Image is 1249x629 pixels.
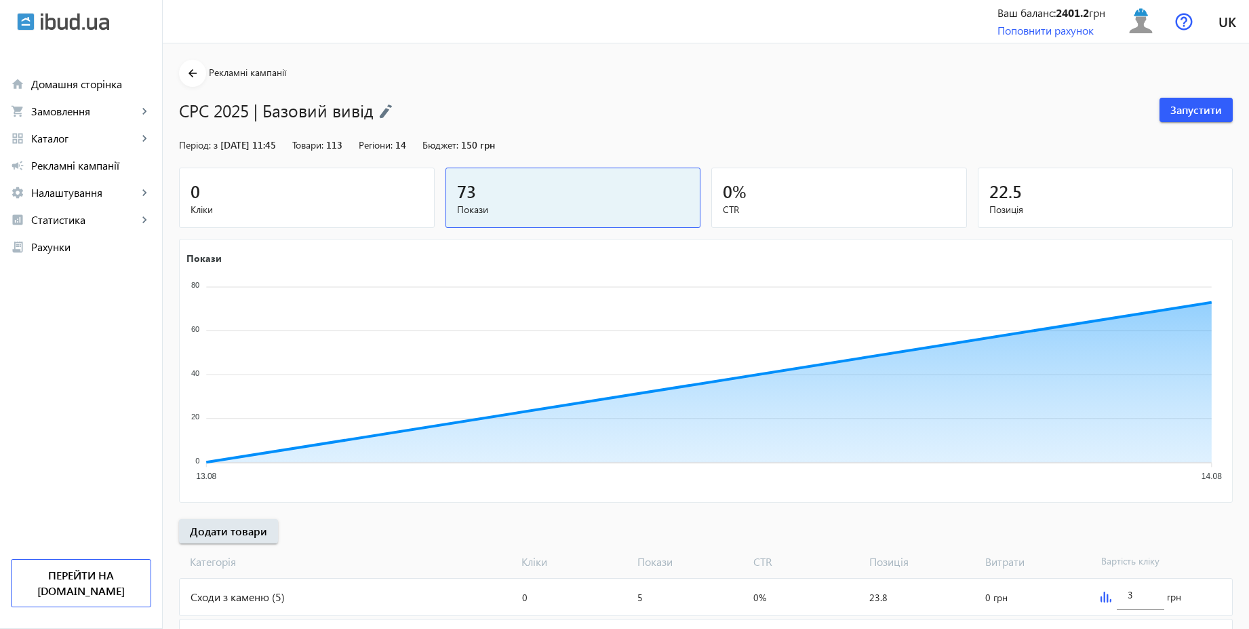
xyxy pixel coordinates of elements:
span: Кліки [516,554,632,569]
span: 0 [522,591,528,604]
mat-icon: settings [11,186,24,199]
span: Витрати [980,554,1096,569]
img: ibud_text.svg [41,13,109,31]
b: 2401.2 [1056,5,1089,20]
text: Покази [186,251,222,264]
span: Товари: [292,138,323,151]
span: 23.8 [869,591,888,604]
mat-icon: grid_view [11,132,24,145]
span: Вартість кліку [1096,554,1212,569]
tspan: 0 [195,457,199,465]
img: ibud.svg [17,13,35,31]
span: Налаштування [31,186,138,199]
span: 150 грн [461,138,495,151]
a: Поповнити рахунок [997,23,1094,37]
span: Категорія [179,554,516,569]
mat-icon: shopping_cart [11,104,24,118]
div: Ваш баланс: грн [997,5,1105,20]
span: uk [1218,13,1236,30]
span: Статистика [31,213,138,227]
h1: CPC 2025 | Базовий вивід [179,98,1146,122]
span: 0% [753,591,766,604]
span: Додати товари [190,524,267,539]
span: Кліки [191,203,423,216]
img: graph.svg [1101,592,1111,603]
span: Замовлення [31,104,138,118]
span: Період: з [179,138,218,151]
mat-icon: keyboard_arrow_right [138,213,151,227]
span: [DATE] 11:45 [220,138,276,151]
span: Покази [632,554,748,569]
span: 0 [723,180,732,202]
mat-icon: analytics [11,213,24,227]
img: user.svg [1126,6,1156,37]
mat-icon: home [11,77,24,91]
mat-icon: arrow_back [184,65,201,82]
button: Додати товари [179,519,278,544]
mat-icon: keyboard_arrow_right [138,132,151,145]
span: Домашня сторінка [31,77,151,91]
span: 0 грн [985,591,1008,604]
span: 5 [637,591,643,604]
span: 113 [326,138,342,151]
tspan: 13.08 [196,472,216,481]
span: Рахунки [31,240,151,254]
mat-icon: keyboard_arrow_right [138,104,151,118]
span: Регіони: [359,138,393,151]
a: Перейти на [DOMAIN_NAME] [11,559,151,607]
span: Позиція [864,554,980,569]
span: 73 [457,180,476,202]
span: Запустити [1170,102,1222,117]
mat-icon: keyboard_arrow_right [138,186,151,199]
tspan: 80 [191,281,199,289]
span: % [732,180,747,202]
tspan: 40 [191,369,199,377]
tspan: 60 [191,325,199,333]
span: Каталог [31,132,138,145]
span: 14 [395,138,406,151]
button: Запустити [1159,98,1233,122]
span: CTR [723,203,955,216]
span: Рекламні кампанії [31,159,151,172]
tspan: 20 [191,413,199,421]
span: 0 [191,180,200,202]
div: Сходи з каменю (5) [180,579,517,615]
span: Позиція [989,203,1222,216]
span: Бюджет: [422,138,458,151]
span: Рекламні кампанії [209,66,286,79]
span: Покази [457,203,690,216]
span: 22.5 [989,180,1022,202]
span: CTR [748,554,864,569]
tspan: 14.08 [1202,472,1222,481]
span: грн [1167,590,1181,604]
mat-icon: campaign [11,159,24,172]
img: help.svg [1175,13,1193,31]
mat-icon: receipt_long [11,240,24,254]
